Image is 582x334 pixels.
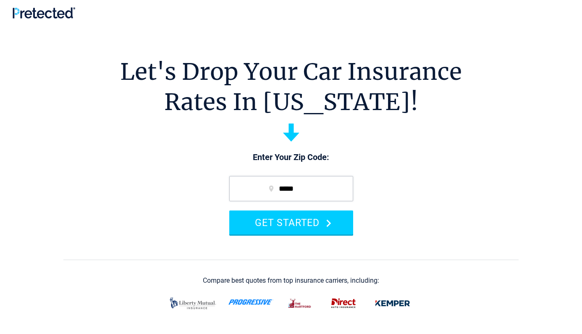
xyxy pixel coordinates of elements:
img: kemper [370,295,415,312]
div: Compare best quotes from top insurance carriers, including: [203,277,379,284]
h1: Let's Drop Your Car Insurance Rates In [US_STATE]! [120,57,462,117]
img: Pretected Logo [13,7,75,18]
input: zip code [229,176,353,201]
p: Enter Your Zip Code: [221,152,362,163]
img: liberty [168,293,218,313]
img: progressive [228,299,273,305]
img: direct [327,295,360,312]
button: GET STARTED [229,210,353,234]
img: thehartford [283,295,317,312]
